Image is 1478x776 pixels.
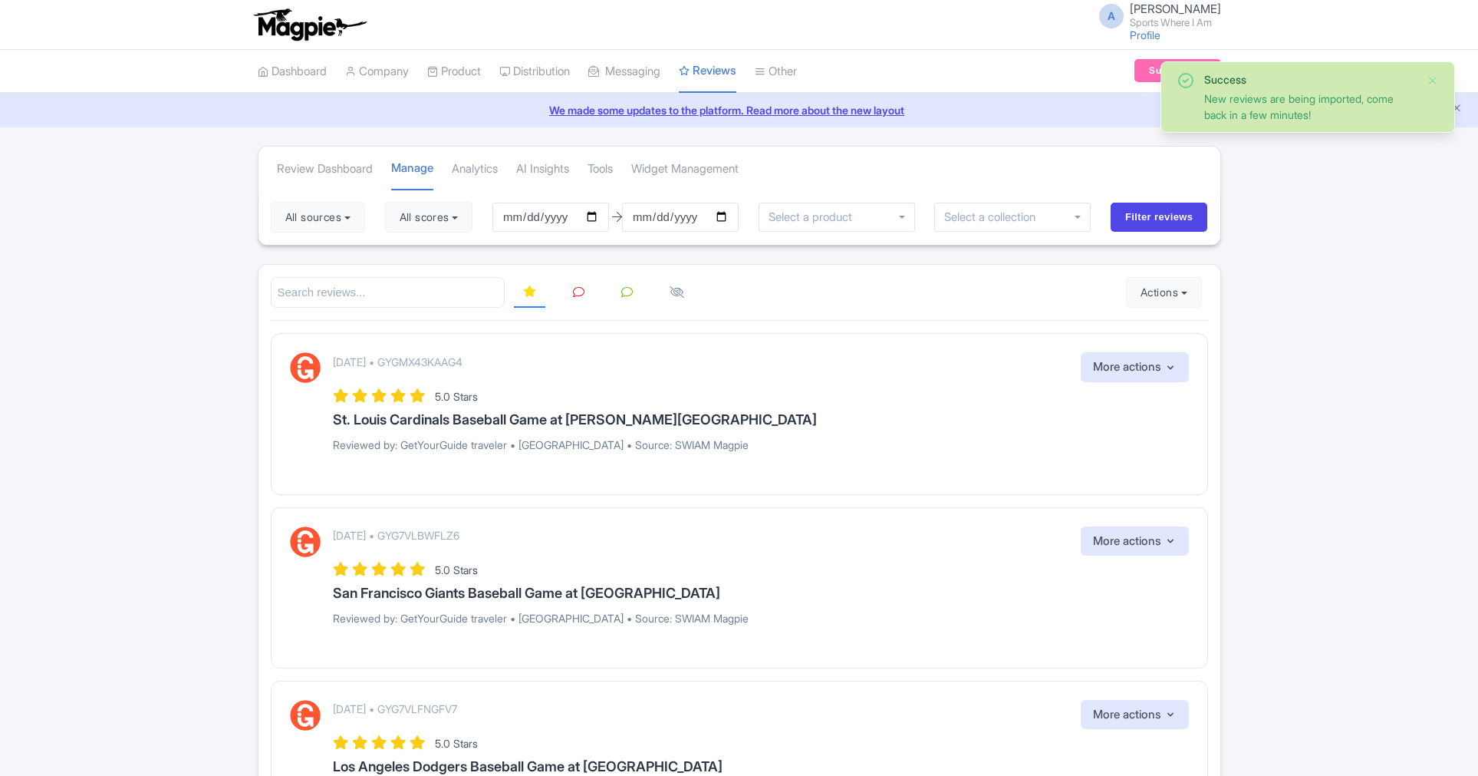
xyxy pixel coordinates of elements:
a: Review Dashboard [277,148,373,190]
div: Success [1204,71,1414,88]
a: Manage [391,147,433,191]
p: [DATE] • GYG7VLBWFLZ6 [333,527,459,543]
span: 5.0 Stars [435,390,478,403]
span: [PERSON_NAME] [1130,2,1221,16]
a: Widget Management [631,148,739,190]
button: More actions [1081,700,1189,730]
button: All sources [271,202,365,233]
p: [DATE] • GYGMX43KAAG4 [333,354,462,370]
button: All scores [385,202,473,233]
p: Reviewed by: GetYourGuide traveler • [GEOGRAPHIC_DATA] • Source: SWIAM Magpie [333,610,1189,626]
a: AI Insights [516,148,569,190]
button: More actions [1081,527,1189,556]
input: Select a product [769,210,861,224]
input: Select a collection [944,210,1046,224]
span: 5.0 Stars [435,737,478,750]
h3: St. Louis Cardinals Baseball Game at [PERSON_NAME][GEOGRAPHIC_DATA] [333,412,1189,428]
a: Tools [588,148,613,190]
img: GetYourGuide Logo [290,352,321,383]
button: More actions [1081,352,1189,382]
a: Company [345,51,409,93]
input: Search reviews... [271,277,505,309]
a: Messaging [588,51,660,93]
button: Close [1427,71,1439,90]
a: Distribution [499,51,570,93]
input: Filter reviews [1111,203,1208,232]
a: Product [427,51,481,93]
p: Reviewed by: GetYourGuide traveler • [GEOGRAPHIC_DATA] • Source: SWIAM Magpie [333,437,1189,453]
a: Dashboard [258,51,327,93]
img: GetYourGuide Logo [290,700,321,731]
img: GetYourGuide Logo [290,527,321,557]
button: Close announcement [1451,101,1463,118]
small: Sports Where I Am [1130,18,1221,28]
a: Analytics [452,148,498,190]
a: We made some updates to the platform. Read more about the new layout [9,102,1469,118]
a: Reviews [679,50,736,94]
a: Other [755,51,797,93]
img: logo-ab69f6fb50320c5b225c76a69d11143b.png [250,8,369,41]
a: Profile [1130,28,1160,41]
div: New reviews are being imported, come back in a few minutes! [1204,91,1414,123]
h3: San Francisco Giants Baseball Game at [GEOGRAPHIC_DATA] [333,586,1189,601]
a: Subscription [1134,59,1220,82]
span: 5.0 Stars [435,563,478,576]
button: Actions [1126,277,1202,308]
a: A [PERSON_NAME] Sports Where I Am [1090,3,1221,28]
h3: Los Angeles Dodgers Baseball Game at [GEOGRAPHIC_DATA] [333,759,1189,774]
p: [DATE] • GYG7VLFNGFV7 [333,701,457,717]
span: A [1099,4,1124,28]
